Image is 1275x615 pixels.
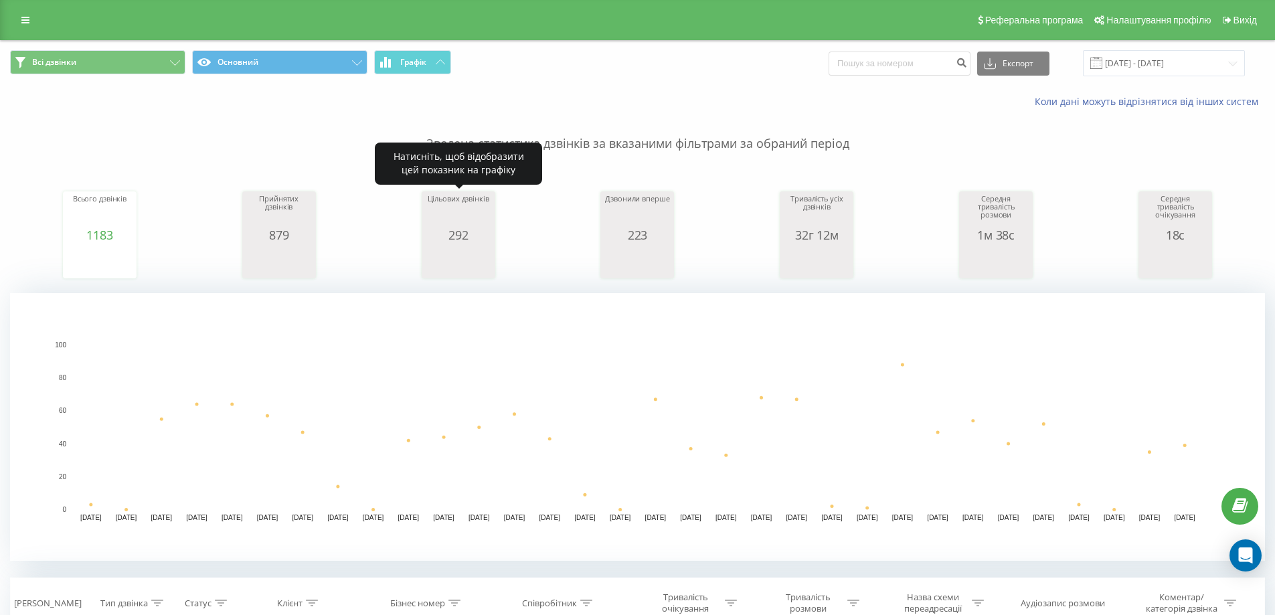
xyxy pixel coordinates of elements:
text: 0 [62,506,66,513]
svg: A chart. [1142,242,1209,282]
div: Всього дзвінків [66,195,133,228]
text: [DATE] [1033,514,1055,521]
div: Дзвонили вперше [604,195,671,228]
div: Клієнт [277,598,303,609]
text: [DATE] [715,514,737,521]
div: Статус [185,598,211,609]
text: [DATE] [962,514,984,521]
div: Натисніть, щоб відобразити цей показник на графіку [375,143,542,185]
text: [DATE] [857,514,878,521]
svg: A chart. [783,242,850,282]
div: Тривалість очікування [650,592,721,614]
text: 100 [55,341,66,349]
text: [DATE] [469,514,490,521]
text: [DATE] [1139,514,1161,521]
button: Основний [192,50,367,74]
text: [DATE] [680,514,701,521]
text: [DATE] [1068,514,1090,521]
div: 1183 [66,228,133,242]
text: [DATE] [574,514,596,521]
div: Середня тривалість очікування [1142,195,1209,228]
div: Аудіозапис розмови [1021,598,1105,609]
text: [DATE] [186,514,207,521]
button: Всі дзвінки [10,50,185,74]
text: [DATE] [222,514,243,521]
text: [DATE] [1104,514,1125,521]
text: 80 [59,374,67,381]
div: Коментар/категорія дзвінка [1142,592,1221,614]
text: [DATE] [1174,514,1195,521]
div: Тип дзвінка [100,598,148,609]
text: [DATE] [539,514,560,521]
span: Налаштування профілю [1106,15,1211,25]
text: [DATE] [821,514,843,521]
div: 292 [425,228,492,242]
svg: A chart. [10,293,1265,561]
text: [DATE] [80,514,102,521]
text: [DATE] [257,514,278,521]
div: [PERSON_NAME] [14,598,82,609]
text: [DATE] [433,514,454,521]
div: 18с [1142,228,1209,242]
p: Зведена статистика дзвінків за вказаними фільтрами за обраний період [10,108,1265,153]
button: Експорт [977,52,1049,76]
div: Назва схеми переадресації [897,592,968,614]
text: [DATE] [751,514,772,521]
div: 879 [246,228,313,242]
div: 1м 38с [962,228,1029,242]
text: [DATE] [610,514,631,521]
div: 32г 12м [783,228,850,242]
text: 40 [59,440,67,448]
div: Середня тривалість розмови [962,195,1029,228]
text: [DATE] [398,514,420,521]
div: Тривалість усіх дзвінків [783,195,850,228]
text: [DATE] [892,514,914,521]
text: [DATE] [363,514,384,521]
input: Пошук за номером [829,52,970,76]
svg: A chart. [604,242,671,282]
span: Реферальна програма [985,15,1084,25]
div: Прийнятих дзвінків [246,195,313,228]
div: 223 [604,228,671,242]
div: Open Intercom Messenger [1229,539,1262,572]
text: [DATE] [645,514,667,521]
text: [DATE] [504,514,525,521]
text: [DATE] [116,514,137,521]
span: Графік [400,58,426,67]
div: Бізнес номер [390,598,445,609]
text: [DATE] [998,514,1019,521]
text: [DATE] [292,514,313,521]
button: Графік [374,50,451,74]
text: 20 [59,473,67,480]
svg: A chart. [66,242,133,282]
span: Вихід [1234,15,1257,25]
div: Співробітник [522,598,577,609]
text: [DATE] [786,514,807,521]
svg: A chart. [962,242,1029,282]
svg: A chart. [425,242,492,282]
text: [DATE] [927,514,948,521]
div: Тривалість розмови [772,592,844,614]
div: Цільових дзвінків [425,195,492,228]
text: [DATE] [151,514,173,521]
text: 60 [59,408,67,415]
span: Всі дзвінки [32,57,76,68]
a: Коли дані можуть відрізнятися вiд інших систем [1035,95,1265,108]
svg: A chart. [246,242,313,282]
text: [DATE] [327,514,349,521]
